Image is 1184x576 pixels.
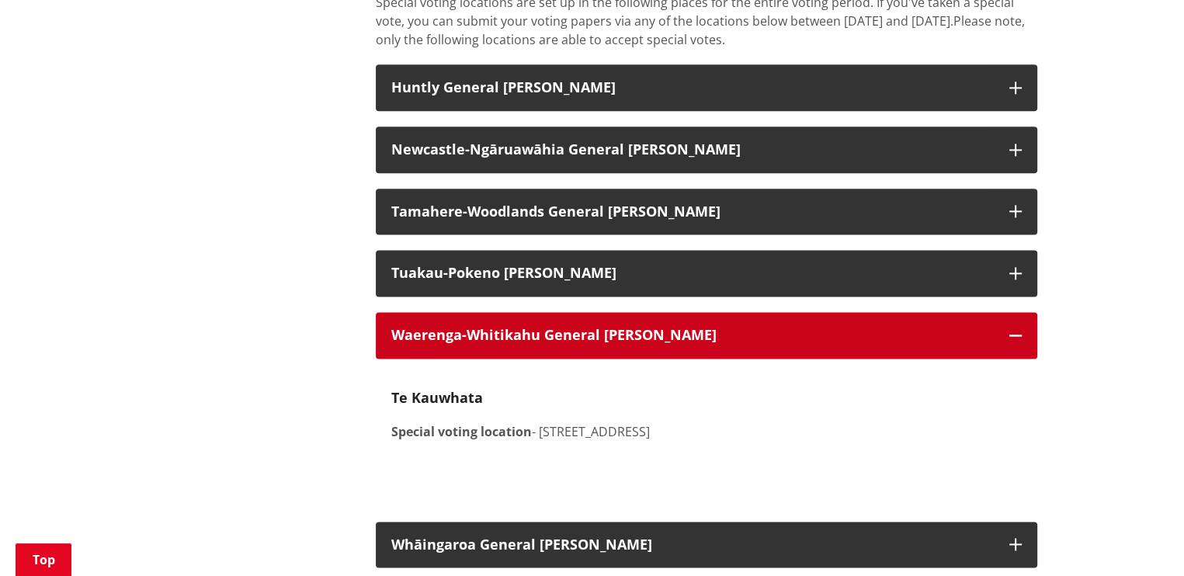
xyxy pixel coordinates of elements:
[391,140,741,158] strong: Newcastle-Ngāruawāhia General [PERSON_NAME]
[391,388,483,407] strong: Te Kauwhata
[391,325,717,344] strong: Waerenga-Whitikahu General [PERSON_NAME]
[376,127,1037,173] button: Newcastle-Ngāruawāhia General [PERSON_NAME]
[376,64,1037,111] button: Huntly General [PERSON_NAME]
[16,543,71,576] a: Top
[376,250,1037,297] button: Tuakau-Pokeno [PERSON_NAME]
[376,522,1037,568] button: Whāingaroa General [PERSON_NAME]
[1113,511,1168,567] iframe: Messenger Launcher
[376,189,1037,235] button: Tamahere-Woodlands General [PERSON_NAME]
[391,78,616,96] strong: Huntly General [PERSON_NAME]
[376,312,1037,359] button: Waerenga-Whitikahu General [PERSON_NAME]
[391,423,532,440] strong: Special voting location
[391,535,652,553] strong: Whāingaroa General [PERSON_NAME]
[414,12,953,29] span: ou can submit your voting papers via any of the locations below between [DATE] and [DATE].
[391,422,1022,441] p: - [STREET_ADDRESS]
[391,202,720,220] strong: Tamahere-Woodlands General [PERSON_NAME]
[391,263,616,282] strong: Tuakau-Pokeno [PERSON_NAME]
